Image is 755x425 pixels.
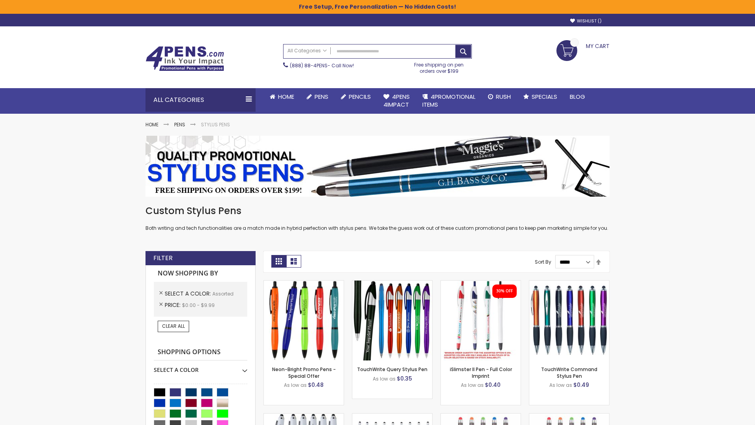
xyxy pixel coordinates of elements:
[264,281,344,360] img: Neon-Bright Promo Pens-Assorted
[145,88,256,112] div: All Categories
[145,46,224,71] img: 4Pens Custom Pens and Promotional Products
[532,92,557,101] span: Specials
[165,301,182,309] span: Price
[416,88,482,114] a: 4PROMOTIONALITEMS
[496,92,511,101] span: Rush
[563,88,591,105] a: Blog
[287,48,327,54] span: All Categories
[529,281,609,360] img: TouchWrite Command Stylus Pen-Assorted
[145,121,158,128] a: Home
[300,88,335,105] a: Pens
[154,265,247,282] strong: Now Shopping by
[335,88,377,105] a: Pencils
[529,280,609,287] a: TouchWrite Command Stylus Pen-Assorted
[264,280,344,287] a: Neon-Bright Promo Pens-Assorted
[377,88,416,114] a: 4Pens4impact
[441,413,521,420] a: Islander Softy Gel Pen with Stylus-Assorted
[174,121,185,128] a: Pens
[212,290,234,297] span: Assorted
[165,290,212,297] span: Select A Color
[315,92,328,101] span: Pens
[290,62,354,69] span: - Call Now!
[485,381,501,389] span: $0.40
[373,375,396,382] span: As low as
[441,281,521,360] img: iSlimster II - Full Color-Assorted
[352,413,432,420] a: Stiletto Advertising Stylus Pens-Assorted
[145,205,610,232] div: Both writing and tech functionalities are a match made in hybrid perfection with stylus pens. We ...
[450,366,512,379] a: iSlimster II Pen - Full Color Imprint
[158,321,189,332] a: Clear All
[422,92,475,109] span: 4PROMOTIONAL ITEMS
[352,280,432,287] a: TouchWrite Query Stylus Pen-Assorted
[278,92,294,101] span: Home
[145,136,610,197] img: Stylus Pens
[153,254,173,262] strong: Filter
[549,382,572,388] span: As low as
[383,92,410,109] span: 4Pens 4impact
[264,413,344,420] a: Kimberly Logo Stylus Pens-Assorted
[570,92,585,101] span: Blog
[496,288,513,294] div: 30% OFF
[357,366,427,373] a: TouchWrite Query Stylus Pen
[441,280,521,287] a: iSlimster II - Full Color-Assorted
[570,18,602,24] a: Wishlist
[349,92,371,101] span: Pencils
[263,88,300,105] a: Home
[182,302,215,309] span: $0.00 - $9.99
[397,375,412,382] span: $0.35
[290,62,328,69] a: (888) 88-4PENS
[201,121,230,128] strong: Stylus Pens
[308,381,324,389] span: $0.48
[461,382,484,388] span: As low as
[573,381,589,389] span: $0.49
[284,382,307,388] span: As low as
[154,344,247,361] strong: Shopping Options
[154,360,247,374] div: Select A Color
[406,59,472,74] div: Free shipping on pen orders over $199
[529,413,609,420] a: Islander Softy Gel with Stylus - ColorJet Imprint-Assorted
[352,281,432,360] img: TouchWrite Query Stylus Pen-Assorted
[482,88,517,105] a: Rush
[271,255,286,268] strong: Grid
[272,366,336,379] a: Neon-Bright Promo Pens - Special Offer
[535,259,551,265] label: Sort By
[541,366,597,379] a: TouchWrite Command Stylus Pen
[284,44,331,57] a: All Categories
[145,205,610,217] h1: Custom Stylus Pens
[162,323,185,329] span: Clear All
[517,88,563,105] a: Specials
